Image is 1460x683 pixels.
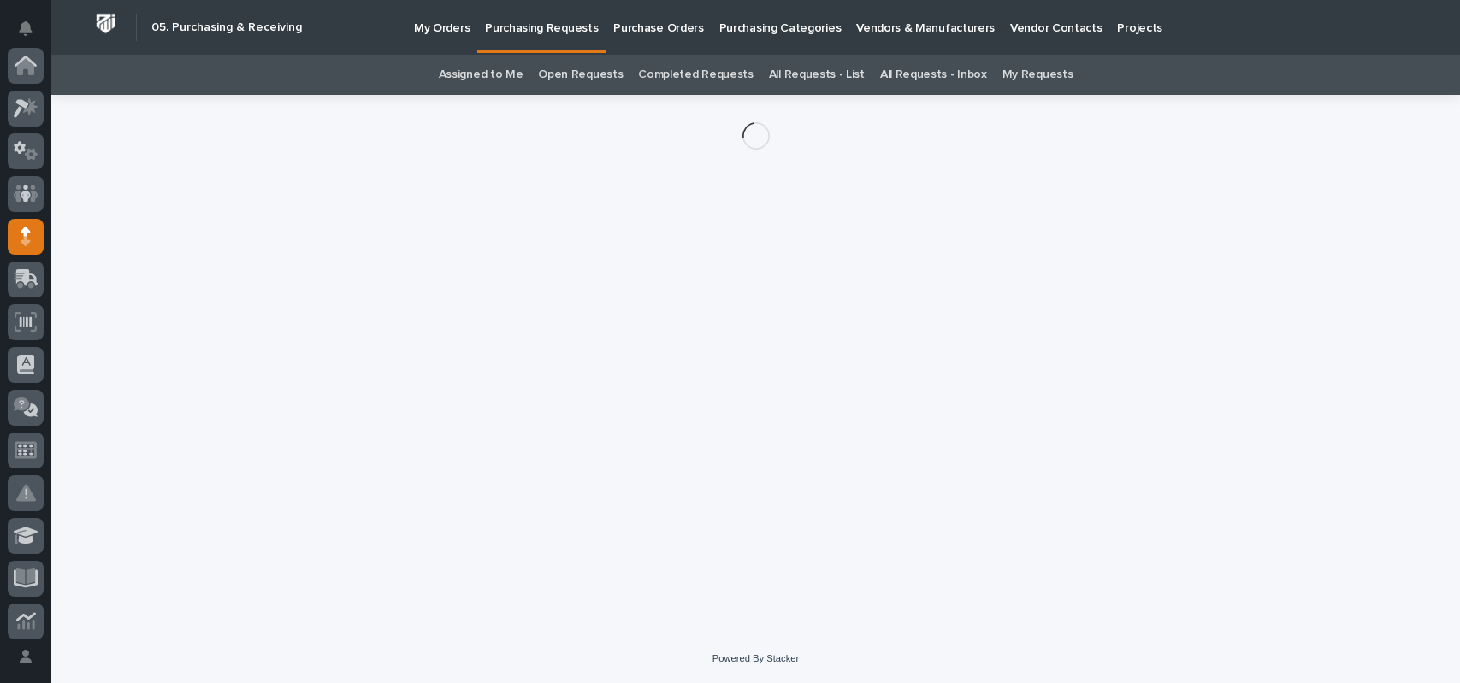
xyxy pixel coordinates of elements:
[1002,55,1073,95] a: My Requests
[638,55,753,95] a: Completed Requests
[439,55,523,95] a: Assigned to Me
[8,10,44,46] button: Notifications
[712,653,799,663] a: Powered By Stacker
[90,8,121,39] img: Workspace Logo
[769,55,865,95] a: All Requests - List
[538,55,623,95] a: Open Requests
[880,55,987,95] a: All Requests - Inbox
[21,21,44,48] div: Notifications
[151,21,302,35] h2: 05. Purchasing & Receiving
